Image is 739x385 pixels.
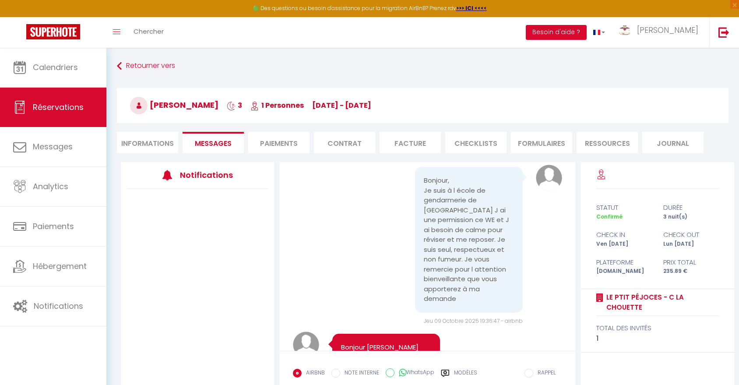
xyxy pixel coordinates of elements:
[180,165,239,185] h3: Notifications
[454,369,477,384] label: Modèles
[591,267,658,276] div: [DOMAIN_NAME]
[637,25,698,35] span: [PERSON_NAME]
[526,25,587,40] button: Besoin d'aide ?
[591,202,658,213] div: statut
[658,213,725,221] div: 3 nuit(s)
[577,132,638,153] li: Ressources
[424,317,523,325] span: Jeu 09 Octobre 2025 19:36:47 - airbnb
[34,300,83,311] span: Notifications
[658,202,725,213] div: durée
[33,221,74,232] span: Paiements
[511,132,572,153] li: FORMULAIRES
[591,257,658,268] div: Plateforme
[117,132,178,153] li: Informations
[591,230,658,240] div: check in
[718,27,729,38] img: logout
[394,368,434,378] label: WhatsApp
[33,102,84,113] span: Réservations
[596,323,719,333] div: total des invités
[658,240,725,248] div: Lun [DATE]
[33,181,68,192] span: Analytics
[340,369,379,378] label: NOTE INTERNE
[314,132,375,153] li: Contrat
[603,292,719,313] a: Le Ptit Péjoces - C La Chouette
[533,369,556,378] label: RAPPEL
[658,267,725,276] div: 235.89 €
[293,332,319,358] img: avatar.png
[26,24,80,39] img: Super Booking
[127,17,170,48] a: Chercher
[312,100,371,110] span: [DATE] - [DATE]
[227,100,242,110] span: 3
[642,132,704,153] li: Journal
[302,369,325,378] label: AIRBNB
[596,213,623,220] span: Confirmé
[33,62,78,73] span: Calendriers
[130,99,218,110] span: [PERSON_NAME]
[536,165,562,191] img: avatar.png
[134,27,164,36] span: Chercher
[195,138,232,148] span: Messages
[456,4,487,12] a: >>> ICI <<<<
[612,17,709,48] a: ... [PERSON_NAME]
[591,240,658,248] div: Ven [DATE]
[33,141,73,152] span: Messages
[596,333,719,344] div: 1
[658,230,725,240] div: check out
[248,132,310,153] li: Paiements
[424,176,514,304] pre: Bonjour, Je suis à l école de gendarmerie de [GEOGRAPHIC_DATA] J ai une permission ce WE et J ai ...
[117,58,728,74] a: Retourner vers
[445,132,507,153] li: CHECKLISTS
[33,261,87,272] span: Hébergement
[380,132,441,153] li: Facture
[250,100,304,110] span: 1 Personnes
[618,25,631,35] img: ...
[658,257,725,268] div: Prix total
